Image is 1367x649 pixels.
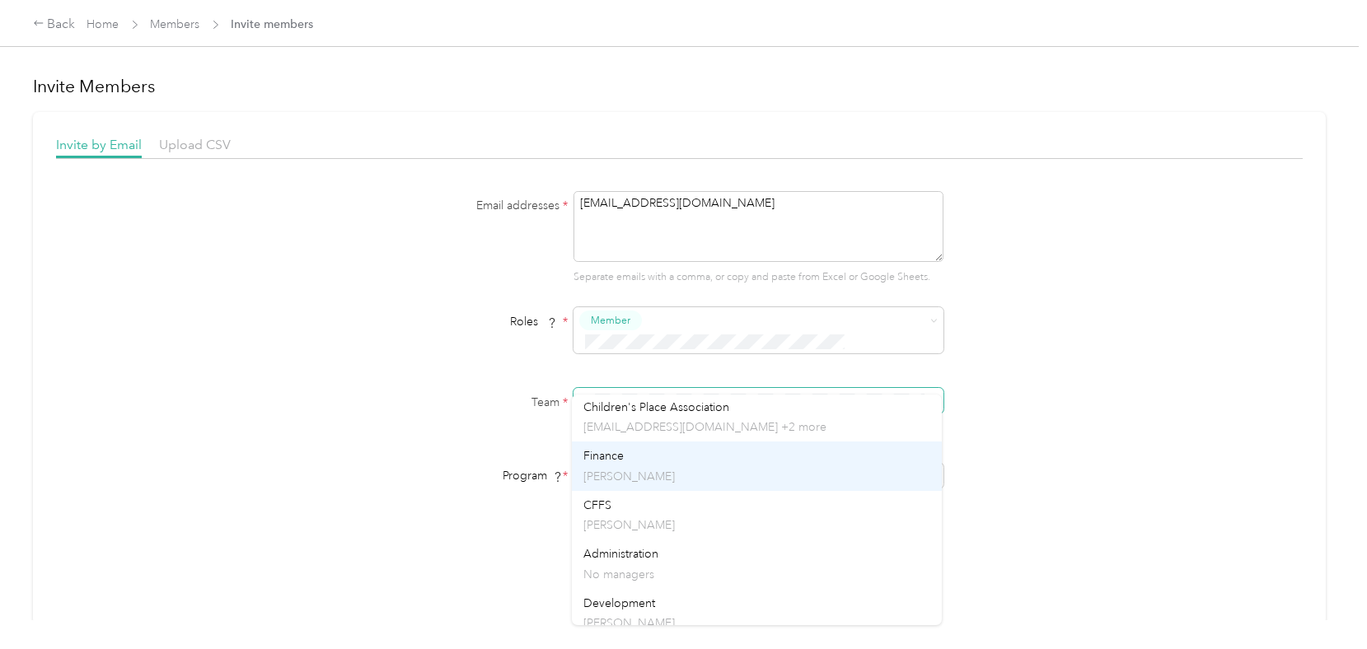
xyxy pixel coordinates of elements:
[363,394,569,411] label: Team
[573,270,943,285] p: Separate emails with a comma, or copy and paste from Excel or Google Sheets.
[363,467,569,484] div: Program
[87,17,119,31] a: Home
[583,596,655,610] span: Development
[232,16,314,33] span: Invite members
[573,191,943,262] textarea: [EMAIL_ADDRESS][DOMAIN_NAME]
[1275,557,1367,649] iframe: Everlance-gr Chat Button Frame
[159,137,231,152] span: Upload CSV
[583,498,611,512] span: CFFS
[583,516,930,534] p: [PERSON_NAME]
[579,310,642,331] button: Member
[56,137,142,152] span: Invite by Email
[33,15,76,35] div: Back
[583,449,624,463] span: Finance
[591,313,630,328] span: Member
[504,309,563,334] span: Roles
[583,418,930,436] p: [EMAIL_ADDRESS][DOMAIN_NAME] +2 more
[583,614,930,632] p: [PERSON_NAME]
[151,17,200,31] a: Members
[583,400,729,414] span: Children's Place Association
[583,468,930,485] p: [PERSON_NAME]
[33,75,1326,98] h1: Invite Members
[363,197,569,214] label: Email addresses
[583,547,658,561] span: Administration
[583,566,930,583] p: No managers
